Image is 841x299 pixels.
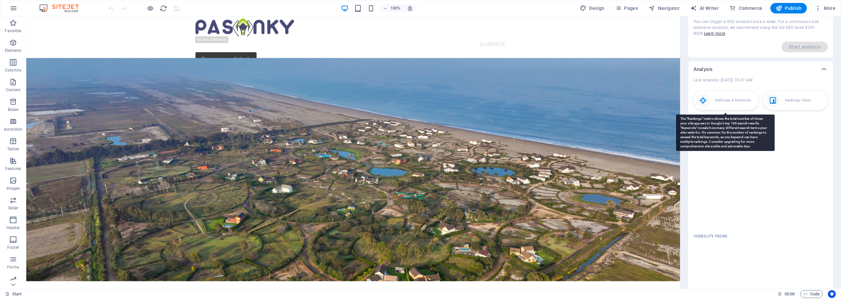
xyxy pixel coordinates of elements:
[648,5,680,11] span: Navigator
[727,3,765,13] button: Commerce
[159,4,167,12] button: reload
[5,166,21,171] p: Features
[390,4,400,12] h6: 100%
[688,61,833,77] div: Analysis
[763,91,828,110] div: The "Ranking Value" metric assesses the worth of your rankings concerning potential ad costs. It ...
[7,225,20,230] p: Header
[789,291,790,296] span: :
[615,5,638,11] span: Pages
[785,97,811,104] p: Rankings Value
[146,4,154,12] button: Click here to leave preview mode and continue editing
[770,3,807,13] button: Publish
[693,120,727,125] p: This metric shows how your site's rankings are spread across Google's search result pages. If you...
[7,245,19,250] p: Footer
[580,5,604,11] span: Design
[704,31,725,36] a: Learn more
[803,290,820,298] span: Code
[815,5,835,11] span: More
[7,146,19,152] p: Tables
[7,186,20,191] p: Images
[407,5,413,11] i: On resize automatically adjust zoom level to fit chosen device.
[646,3,682,13] button: Navigator
[690,5,719,11] span: AI Writer
[4,127,22,132] p: Accordion
[693,19,819,36] span: You can trigger a SEO analysis once a week. For a continuous and extensive analysis, we recommend...
[715,97,751,104] p: Rankings & Keywords
[5,68,21,73] p: Columns
[8,205,18,211] p: Slider
[5,290,22,298] a: Click to cancel selection. Double-click to open Pages
[800,290,823,298] button: Code
[6,87,20,93] p: Content
[5,28,21,33] p: Favorites
[693,234,727,239] p: This metric is your website's visibility scorecard within Google's top 100 search results for spe...
[5,48,22,53] p: Elements
[693,78,752,82] span: Last analysis: [DATE] 10:37 AM
[828,290,836,298] button: Usercentrics
[577,3,607,13] div: Design (Ctrl+Alt+Y)
[812,3,838,13] button: More
[577,3,607,13] button: Design
[380,4,403,12] button: 100%
[160,5,167,12] i: Reload page
[784,290,795,298] span: 00 00
[776,5,802,11] span: Publish
[782,42,828,52] span: The next analysis can be started on Sep 10, 2025 10:37 AM.
[729,5,762,11] span: Commerce
[8,107,19,112] p: Boxes
[7,265,19,270] p: Forms
[778,290,795,298] h6: Session time
[688,3,721,13] button: AI Writer
[693,66,713,73] p: Analysis
[612,3,641,13] button: Pages
[38,4,87,12] img: Editor Logo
